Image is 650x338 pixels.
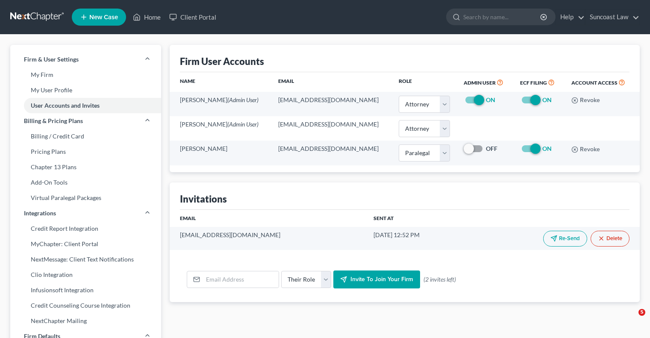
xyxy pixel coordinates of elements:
input: Email Address [203,271,279,288]
a: MyChapter: Client Portal [10,236,161,252]
input: Search by name... [463,9,541,25]
button: Revoke [571,146,600,153]
a: My Firm [10,67,161,82]
a: Help [556,9,585,25]
a: Clio Integration [10,267,161,282]
td: [EMAIL_ADDRESS][DOMAIN_NAME] [271,116,392,141]
div: Invitations [180,193,227,205]
a: NextChapter Mailing [10,313,161,329]
span: (Admin User) [227,96,259,103]
span: 5 [638,309,645,316]
td: [EMAIL_ADDRESS][DOMAIN_NAME] [271,92,392,116]
span: ECF Filing [520,79,547,86]
strong: ON [542,145,552,152]
span: Admin User [464,79,496,86]
th: Sent At [367,210,467,227]
a: Credit Report Integration [10,221,161,236]
td: [PERSON_NAME] [170,116,271,141]
a: User Accounts and Invites [10,98,161,113]
td: [EMAIL_ADDRESS][DOMAIN_NAME] [271,141,392,165]
a: Add-On Tools [10,175,161,190]
th: Email [271,72,392,92]
td: [DATE] 12:52 PM [367,227,467,250]
th: Name [170,72,271,92]
button: Re-Send [543,231,587,247]
th: Email [170,210,366,227]
span: (Admin User) [227,121,259,128]
button: Delete [591,231,629,247]
td: [PERSON_NAME] [170,92,271,116]
button: Invite to join your firm [333,270,420,288]
a: Client Portal [165,9,221,25]
span: Billing & Pricing Plans [24,117,83,125]
iframe: Intercom live chat [621,309,641,329]
td: [PERSON_NAME] [170,141,271,165]
a: Billing / Credit Card [10,129,161,144]
a: Virtual Paralegal Packages [10,190,161,206]
a: My User Profile [10,82,161,98]
a: Integrations [10,206,161,221]
span: (2 invites left) [424,275,456,284]
a: Infusionsoft Integration [10,282,161,298]
span: New Case [89,14,118,21]
div: Firm User Accounts [180,55,264,68]
a: Credit Counseling Course Integration [10,298,161,313]
a: Home [129,9,165,25]
th: Role [392,72,457,92]
a: Pricing Plans [10,144,161,159]
strong: OFF [486,145,497,152]
span: Integrations [24,209,56,217]
td: [EMAIL_ADDRESS][DOMAIN_NAME] [170,227,366,250]
strong: ON [542,96,552,103]
a: Firm & User Settings [10,52,161,67]
a: Chapter 13 Plans [10,159,161,175]
span: Account Access [571,79,618,86]
a: NextMessage: Client Text Notifications [10,252,161,267]
button: Revoke [571,97,600,104]
span: Invite to join your firm [350,276,413,283]
a: Billing & Pricing Plans [10,113,161,129]
strong: ON [486,96,495,103]
a: Suncoast Law [585,9,639,25]
span: Firm & User Settings [24,55,79,64]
